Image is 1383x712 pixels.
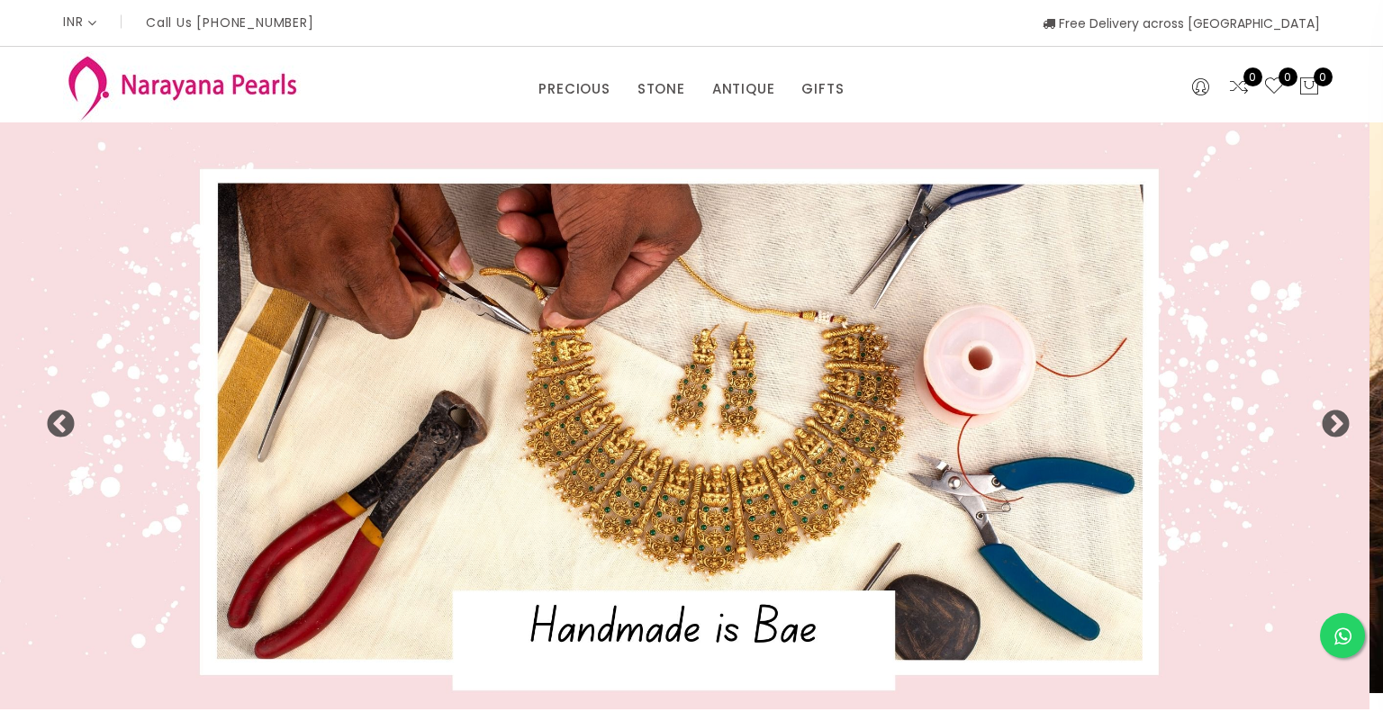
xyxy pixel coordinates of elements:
[538,76,610,103] a: PRECIOUS
[146,16,314,29] p: Call Us [PHONE_NUMBER]
[712,76,775,103] a: ANTIQUE
[637,76,685,103] a: STONE
[1228,76,1250,99] a: 0
[801,76,844,103] a: GIFTS
[1314,68,1333,86] span: 0
[45,410,63,428] button: Previous
[1243,68,1262,86] span: 0
[1279,68,1297,86] span: 0
[1320,410,1338,428] button: Next
[1298,76,1320,99] button: 0
[1043,14,1320,32] span: Free Delivery across [GEOGRAPHIC_DATA]
[1263,76,1285,99] a: 0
